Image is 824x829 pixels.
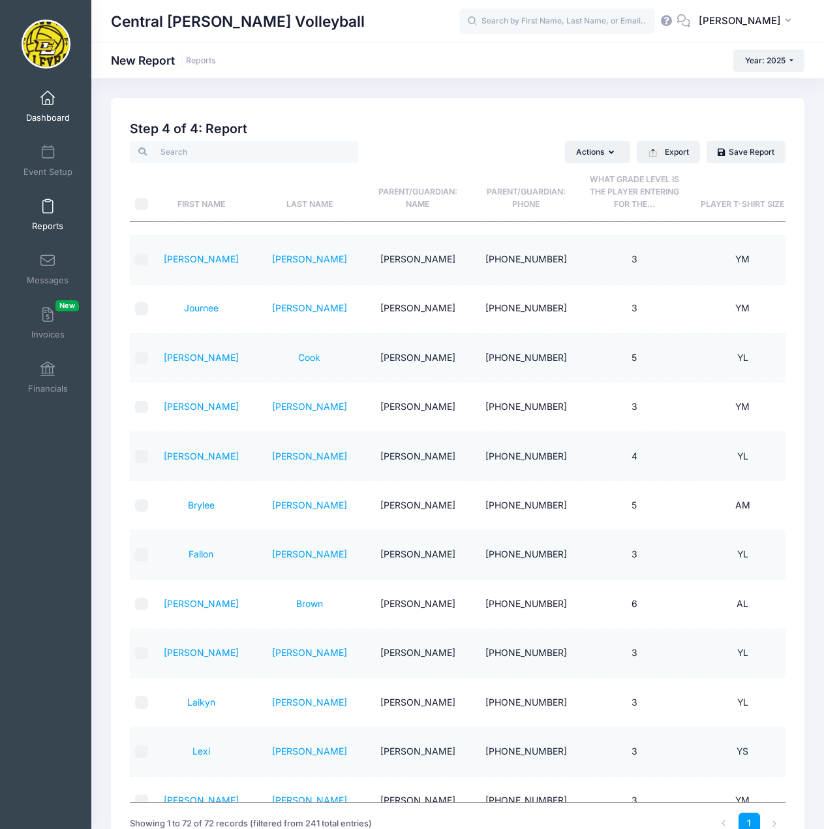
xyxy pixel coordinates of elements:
td: [PERSON_NAME] [363,580,472,629]
button: Year: 2025 [733,50,804,72]
a: Brown [296,598,323,609]
td: YL [688,678,797,727]
td: AL [688,580,797,629]
td: [PHONE_NUMBER] [472,580,580,629]
a: [PERSON_NAME] [164,647,239,658]
td: [PERSON_NAME] [363,629,472,678]
td: AM [688,481,797,530]
td: [PERSON_NAME] [363,727,472,776]
td: [PHONE_NUMBER] [472,285,580,334]
td: [PHONE_NUMBER] [472,481,580,530]
a: [PERSON_NAME] [164,598,239,609]
a: [PERSON_NAME] [272,647,347,658]
td: [PERSON_NAME] [363,235,472,284]
th: First Name: activate to sort column ascending [147,163,255,221]
a: Fallon [189,548,213,559]
td: 3 [580,678,688,727]
a: Cook [298,352,320,363]
a: [PERSON_NAME] [272,253,347,264]
span: Invoices [31,329,65,340]
td: [PHONE_NUMBER] [472,727,580,776]
td: 3 [580,629,688,678]
a: [PERSON_NAME] [164,352,239,363]
th: Parent/Guardian: Name: activate to sort column ascending [363,163,472,221]
td: [PHONE_NUMBER] [472,432,580,481]
td: YL [688,629,797,678]
th: Last Name: activate to sort column ascending [255,163,363,221]
a: [PERSON_NAME] [272,450,347,461]
td: YM [688,777,797,826]
td: [PERSON_NAME] [363,678,472,727]
td: YM [688,285,797,334]
a: [PERSON_NAME] [164,401,239,412]
span: What grade level is the player entering for the 2025/2026 school year? [590,174,679,208]
input: Search [130,141,358,163]
a: Brylee [188,499,215,510]
td: [PHONE_NUMBER] [472,383,580,431]
a: Save Report [707,141,786,163]
a: Dashboard [17,84,79,129]
td: YS [688,727,797,776]
span: [PERSON_NAME] [699,14,781,28]
td: [PHONE_NUMBER] [472,629,580,678]
td: [PERSON_NAME] [363,481,472,530]
td: 5 [580,334,688,383]
h1: New Report [111,54,216,67]
td: [PERSON_NAME] [363,285,472,334]
span: Event Setup [23,166,72,178]
td: 3 [580,727,688,776]
a: Laikyn [187,696,215,708]
td: [PERSON_NAME] [363,383,472,431]
td: YM [688,235,797,284]
img: Central Lee Volleyball [22,20,70,69]
span: Year: 2025 [745,55,786,65]
a: InvoicesNew [17,300,79,346]
td: 4 [580,432,688,481]
a: [PERSON_NAME] [272,794,347,806]
a: [PERSON_NAME] [272,302,347,313]
td: YL [688,432,797,481]
td: [PERSON_NAME] [363,531,472,580]
a: [PERSON_NAME] [164,794,239,806]
a: [PERSON_NAME] [272,548,347,559]
h2: Step 4 of 4: Report [130,121,786,136]
td: 6 [580,580,688,629]
a: [PERSON_NAME] [272,401,347,412]
td: YM [688,383,797,431]
th: Parent/Guardian: Phone: activate to sort column ascending [472,163,580,221]
td: 5 [580,481,688,530]
span: New [55,300,79,311]
td: [PHONE_NUMBER] [472,334,580,383]
td: [PHONE_NUMBER] [472,678,580,727]
th: What grade level is the player entering for the...: activate to sort column ascending [580,163,688,221]
td: [PHONE_NUMBER] [472,235,580,284]
a: Lexi [192,745,210,757]
span: Financials [28,383,68,394]
td: [PERSON_NAME] [363,432,472,481]
input: Search by First Name, Last Name, or Email... [459,8,655,35]
th: Player T-Shirt size: activate to sort column ascending [688,163,797,221]
span: Messages [27,275,69,286]
td: 3 [580,235,688,284]
span: Reports [32,221,63,232]
button: [PERSON_NAME] [690,7,804,37]
td: YL [688,531,797,580]
td: [PHONE_NUMBER] [472,777,580,826]
span: Dashboard [26,112,70,123]
a: Journee [184,302,219,313]
td: YL [688,334,797,383]
td: [PHONE_NUMBER] [472,531,580,580]
td: 3 [580,531,688,580]
a: [PERSON_NAME] [272,745,347,757]
button: Actions [565,141,630,163]
td: [PERSON_NAME] [363,334,472,383]
a: [PERSON_NAME] [272,696,347,708]
td: 3 [580,285,688,334]
a: Reports [186,56,216,66]
button: Export [637,141,700,163]
a: Messages [17,246,79,292]
a: [PERSON_NAME] [272,499,347,510]
a: [PERSON_NAME] [164,253,239,264]
td: [PERSON_NAME] [363,777,472,826]
h1: Central [PERSON_NAME] Volleyball [111,7,365,37]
